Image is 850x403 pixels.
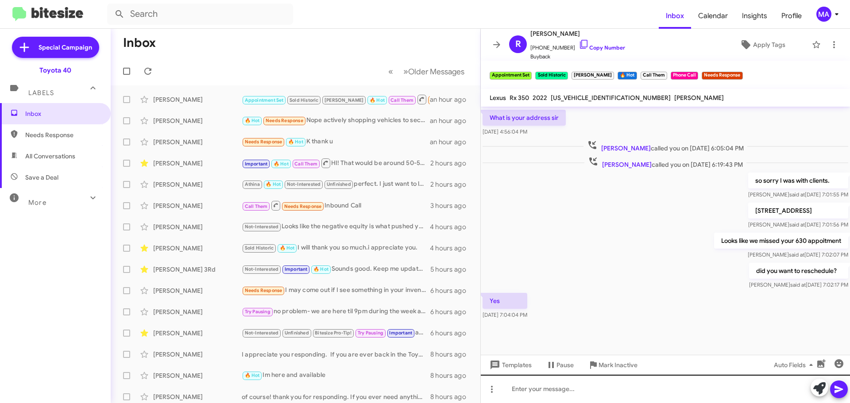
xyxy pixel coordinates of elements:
div: Inbound Call [242,200,430,211]
span: More [28,199,46,207]
span: [PERSON_NAME] [DATE] 7:01:56 PM [748,221,848,228]
span: R [515,37,521,51]
div: ah ok let me redo this! so sorry about that! [242,328,430,338]
small: Sold Historic [535,72,568,80]
span: Important [285,266,308,272]
span: called you on [DATE] 6:05:04 PM [583,140,747,153]
p: What is your address sir [483,110,566,126]
div: 4 hours ago [430,244,473,253]
nav: Page navigation example [383,62,470,81]
button: Auto Fields [767,357,823,373]
button: Apply Tags [717,37,807,53]
span: Call Them [245,203,268,209]
div: [PERSON_NAME] [153,244,242,253]
div: [PERSON_NAME] [153,180,242,189]
span: [PERSON_NAME] [DATE] 7:01:55 PM [748,191,848,198]
span: Call Them [294,161,317,167]
span: said at [789,221,805,228]
p: [STREET_ADDRESS] [748,203,848,219]
span: [PERSON_NAME] [530,28,625,39]
div: 5 hours ago [430,265,473,274]
span: Call Them [390,97,413,103]
div: 8 hours ago [430,371,473,380]
input: Search [107,4,293,25]
button: Previous [383,62,398,81]
div: [PERSON_NAME] [153,329,242,338]
div: [PERSON_NAME] [153,159,242,168]
h1: Inbox [123,36,156,50]
p: so sorry I was with clients. [748,173,848,188]
span: [PERSON_NAME] [DATE] 7:02:17 PM [749,281,848,288]
div: 6 hours ago [430,329,473,338]
span: Needs Response [25,130,100,139]
div: [PERSON_NAME] [153,371,242,380]
span: [PHONE_NUMBER] [530,39,625,52]
span: Buyback [530,52,625,61]
small: [PERSON_NAME] [572,72,614,80]
div: Yes [242,94,430,105]
small: Appointment Set [490,72,532,80]
div: [PERSON_NAME] [153,223,242,231]
a: Special Campaign [12,37,99,58]
span: [DATE] 7:04:04 PM [483,311,527,318]
div: 8 hours ago [430,392,473,401]
span: [PERSON_NAME] [325,97,364,103]
span: Not-Interested [287,181,321,187]
span: 🔥 Hot [274,161,289,167]
p: Looks like we missed your 630 appoitment [714,233,848,249]
span: 🔥 Hot [313,266,328,272]
span: 🔥 Hot [245,118,260,123]
span: Athina [245,181,260,187]
div: an hour ago [430,138,473,146]
div: no problem- we are here til 9pm during the week and 9-7 on Saturdays [242,307,430,317]
span: Unfinished [285,330,309,336]
span: Older Messages [408,67,464,77]
span: Not-Interested [245,266,279,272]
div: [PERSON_NAME] [153,286,242,295]
span: 🔥 Hot [280,245,295,251]
div: [PERSON_NAME] [153,116,242,125]
a: Inbox [659,3,691,29]
span: said at [790,281,806,288]
span: Calendar [691,3,735,29]
div: HI! That would be around 50-55k depending on packages/color [242,157,430,169]
span: Apply Tags [753,37,785,53]
span: Mark Inactive [599,357,637,373]
div: an hour ago [430,116,473,125]
div: 2 hours ago [430,159,473,168]
span: [DATE] 4:56:04 PM [483,128,527,135]
div: an hour ago [430,95,473,104]
div: of course! thank you for responding. If you ever need anything we are here and happy to help [242,392,430,401]
div: [PERSON_NAME] [153,138,242,146]
span: Inbox [25,109,100,118]
span: Bitesize Pro-Tip! [315,330,352,336]
div: [PERSON_NAME] 3Rd [153,265,242,274]
span: Not-Interested [245,224,279,230]
span: Rx 350 [510,94,529,102]
p: did you want to reschedule? [749,263,848,279]
div: 4 hours ago [430,223,473,231]
div: Sounds good. Keep me updated [242,264,430,274]
p: Yes [483,293,527,309]
small: Call Them [641,72,667,80]
span: said at [789,251,804,258]
span: Not-Interested [245,330,279,336]
button: Mark Inactive [581,357,645,373]
a: Profile [774,3,809,29]
div: Nope actively shopping vehicles to secure best deal/vehicle [242,115,430,126]
span: Needs Response [245,288,282,293]
div: [PERSON_NAME] [153,95,242,104]
div: 2 hours ago [430,180,473,189]
a: Insights [735,3,774,29]
div: [PERSON_NAME] [153,307,242,316]
small: Phone Call [671,72,698,80]
span: [PERSON_NAME] [DATE] 7:02:07 PM [748,251,848,258]
span: » [403,66,408,77]
button: MA [809,7,840,22]
span: Appointment Set [245,97,284,103]
span: Sold Historic [290,97,319,103]
span: 🔥 Hot [245,372,260,378]
span: Needs Response [284,203,322,209]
